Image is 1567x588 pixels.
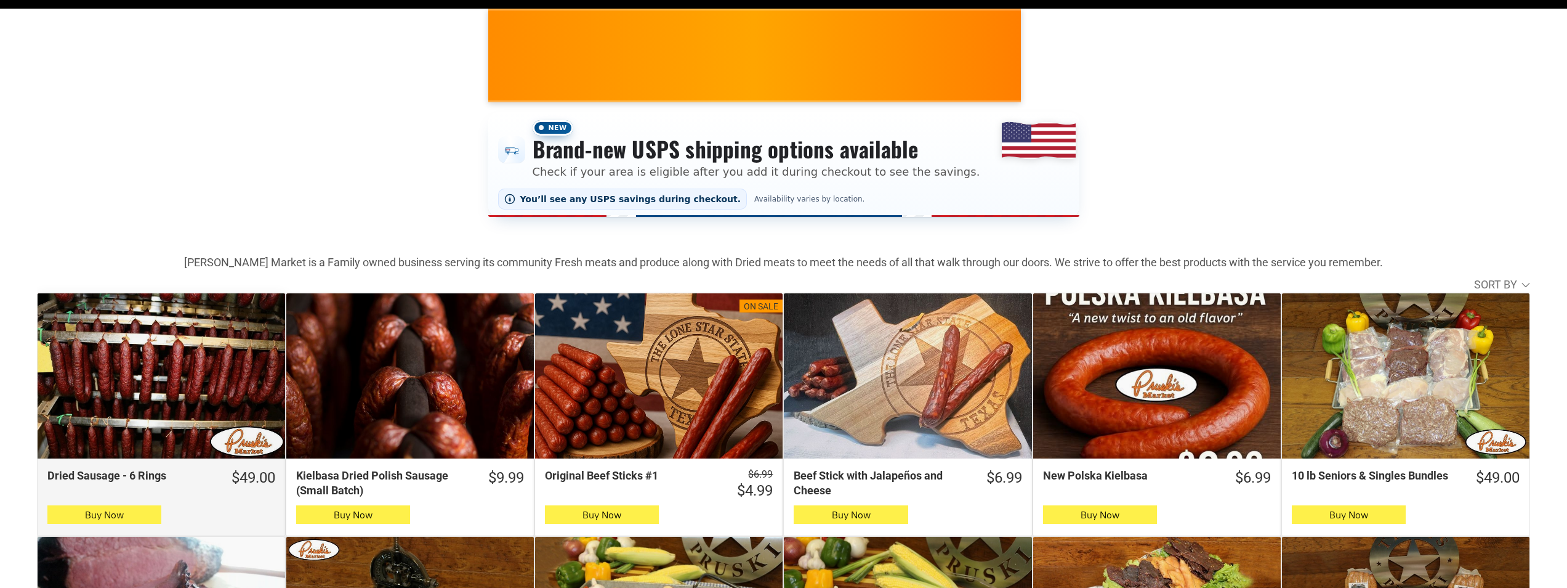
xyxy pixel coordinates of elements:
[488,112,1079,217] div: Shipping options announcement
[1476,468,1520,488] div: $49.00
[38,293,285,459] a: Dried Sausage - 6 Rings
[85,509,124,521] span: Buy Now
[1292,505,1406,524] button: Buy Now
[1329,509,1368,521] span: Buy Now
[794,505,908,524] button: Buy Now
[1282,468,1529,488] a: $49.0010 lb Seniors & Singles Bundles
[784,293,1031,459] a: Beef Stick with Jalapeños and Cheese
[533,136,980,163] h3: Brand-new USPS shipping options available
[533,163,980,180] p: Check if your area is eligible after you add it during checkout to see the savings.
[794,468,963,497] div: Beef Stick with Jalapeños and Cheese
[986,468,1022,488] div: $6.99
[1033,293,1281,459] a: New Polska Kielbasa
[752,195,867,203] span: Availability varies by location.
[545,468,714,483] div: Original Beef Sticks #1
[286,468,534,497] a: $9.99Kielbasa Dried Polish Sausage (Small Batch)
[535,293,783,459] a: On SaleOriginal Beef Sticks #1
[1033,468,1281,488] a: $6.99New Polska Kielbasa
[784,468,1031,497] a: $6.99Beef Stick with Jalapeños and Cheese
[1006,64,1248,84] span: [PERSON_NAME] MARKET
[488,468,524,488] div: $9.99
[1235,468,1271,488] div: $6.99
[748,468,773,480] s: $6.99
[520,194,741,204] span: You’ll see any USPS savings during checkout.
[47,468,209,483] div: Dried Sausage - 6 Rings
[286,293,534,459] a: Kielbasa Dried Polish Sausage (Small Batch)
[737,481,773,500] div: $4.99
[296,468,465,497] div: Kielbasa Dried Polish Sausage (Small Batch)
[1043,505,1157,524] button: Buy Now
[1292,468,1453,483] div: 10 lb Seniors & Singles Bundles
[1081,509,1119,521] span: Buy Now
[47,505,161,524] button: Buy Now
[1043,468,1212,483] div: New Polska Kielbasa
[545,505,659,524] button: Buy Now
[334,509,373,521] span: Buy Now
[832,509,871,521] span: Buy Now
[38,468,285,488] a: $49.00Dried Sausage - 6 Rings
[1282,293,1529,459] a: 10 lb Seniors &amp; Singles Bundles
[535,468,783,500] a: $6.99 $4.99Original Beef Sticks #1
[184,256,1383,269] strong: [PERSON_NAME] Market is a Family owned business serving its community Fresh meats and produce alo...
[232,468,275,488] div: $49.00
[744,301,778,313] div: On Sale
[582,509,621,521] span: Buy Now
[533,120,573,136] span: New
[296,505,410,524] button: Buy Now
